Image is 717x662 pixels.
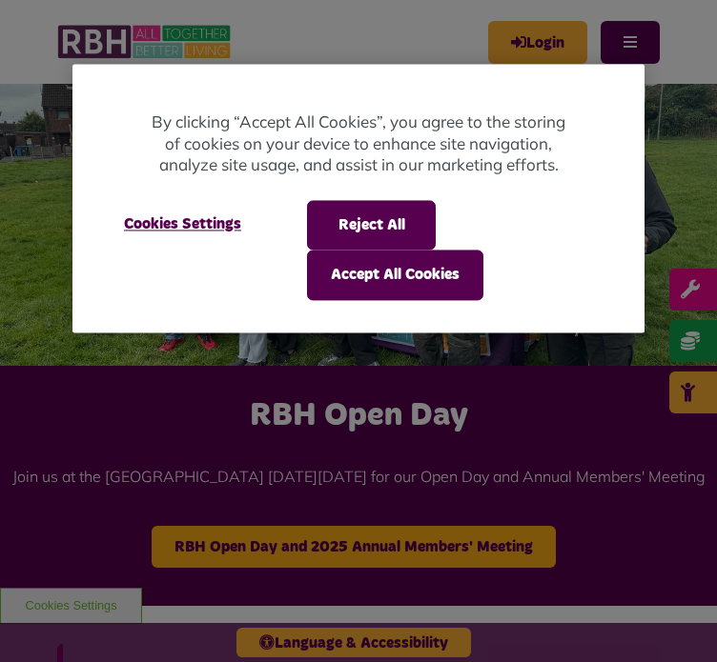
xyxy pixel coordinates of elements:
[307,251,483,300] button: Accept All Cookies
[72,65,645,332] div: Cookie banner
[101,200,264,248] button: Cookies Settings
[149,112,568,177] p: By clicking “Accept All Cookies”, you agree to the storing of cookies on your device to enhance s...
[72,65,645,332] div: Privacy
[307,200,436,250] button: Reject All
